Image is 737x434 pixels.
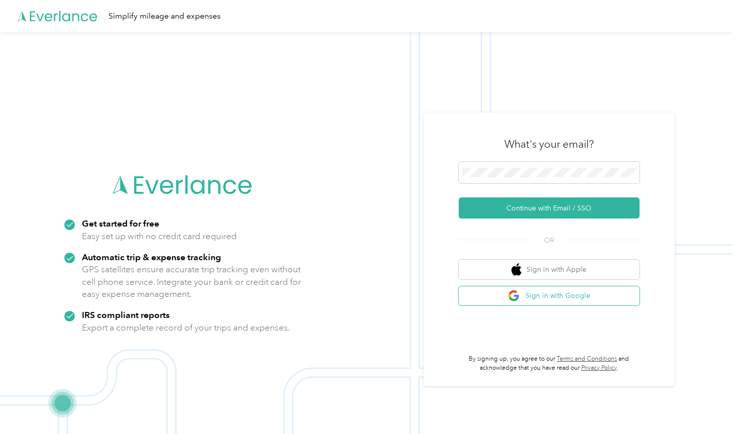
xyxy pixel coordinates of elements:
[532,235,567,246] span: OR
[459,355,640,372] p: By signing up, you agree to our and acknowledge that you have read our .
[557,355,617,363] a: Terms and Conditions
[508,290,520,302] img: google logo
[82,230,237,243] p: Easy set up with no credit card required
[82,321,290,334] p: Export a complete record of your trips and expenses.
[459,286,640,306] button: google logoSign in with Google
[109,10,221,23] div: Simplify mileage and expenses
[82,218,159,229] strong: Get started for free
[459,260,640,279] button: apple logoSign in with Apple
[82,252,221,262] strong: Automatic trip & expense tracking
[82,263,301,300] p: GPS satellites ensure accurate trip tracking even without cell phone service. Integrate your bank...
[581,364,617,372] a: Privacy Policy
[511,263,521,276] img: apple logo
[459,197,640,219] button: Continue with Email / SSO
[504,137,594,151] h3: What's your email?
[82,309,170,320] strong: IRS compliant reports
